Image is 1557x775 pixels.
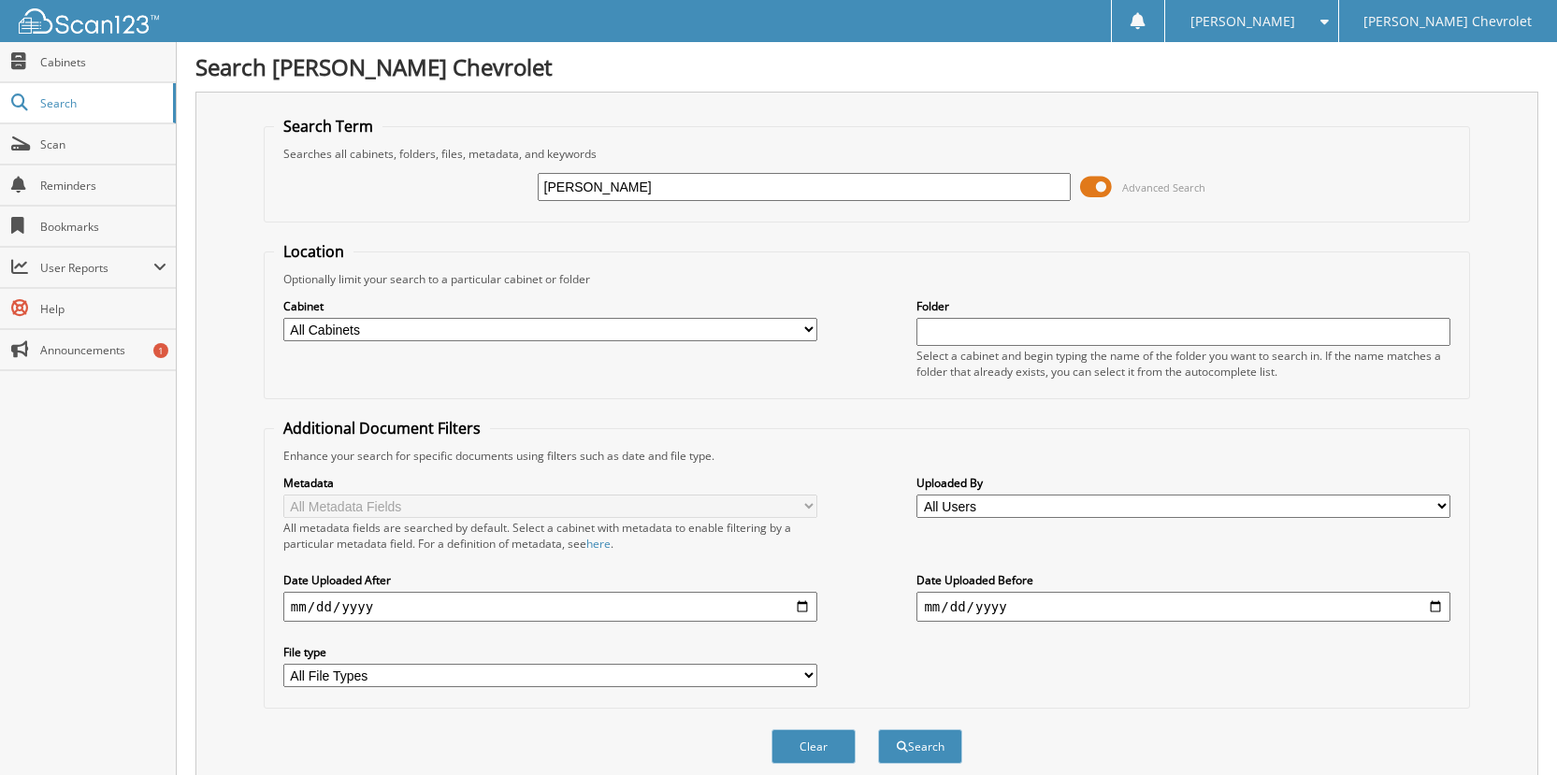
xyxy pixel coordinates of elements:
legend: Additional Document Filters [274,418,490,438]
input: start [283,592,817,622]
div: Optionally limit your search to a particular cabinet or folder [274,271,1460,287]
button: Clear [771,729,856,764]
legend: Search Term [274,116,382,136]
legend: Location [274,241,353,262]
span: Cabinets [40,54,166,70]
span: Scan [40,136,166,152]
span: Bookmarks [40,219,166,235]
label: File type [283,644,817,660]
label: Uploaded By [916,475,1450,491]
iframe: Chat Widget [1463,685,1557,775]
div: Searches all cabinets, folders, files, metadata, and keywords [274,146,1460,162]
span: Advanced Search [1122,180,1205,194]
label: Folder [916,298,1450,314]
span: [PERSON_NAME] [1190,16,1295,27]
label: Date Uploaded After [283,572,817,588]
a: here [586,536,611,552]
input: end [916,592,1450,622]
span: Announcements [40,342,166,358]
div: All metadata fields are searched by default. Select a cabinet with metadata to enable filtering b... [283,520,817,552]
span: Search [40,95,164,111]
span: Help [40,301,166,317]
div: Select a cabinet and begin typing the name of the folder you want to search in. If the name match... [916,348,1450,380]
label: Metadata [283,475,817,491]
button: Search [878,729,962,764]
span: Reminders [40,178,166,194]
label: Date Uploaded Before [916,572,1450,588]
img: scan123-logo-white.svg [19,8,159,34]
span: User Reports [40,260,153,276]
span: [PERSON_NAME] Chevrolet [1363,16,1532,27]
div: Enhance your search for specific documents using filters such as date and file type. [274,448,1460,464]
div: 1 [153,343,168,358]
label: Cabinet [283,298,817,314]
h1: Search [PERSON_NAME] Chevrolet [195,51,1538,82]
